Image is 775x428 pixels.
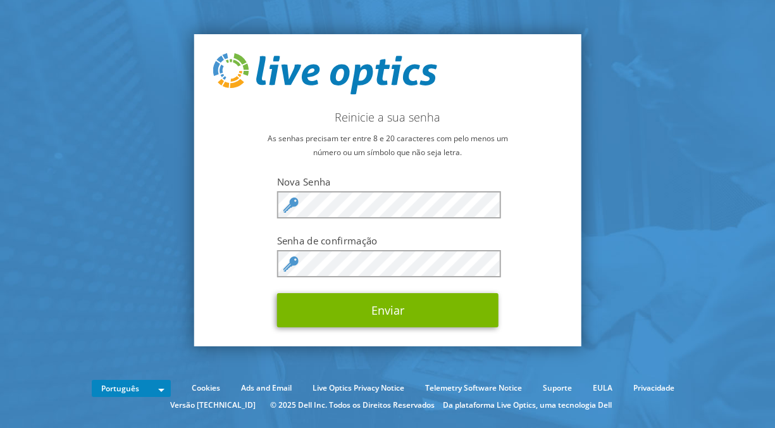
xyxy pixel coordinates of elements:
a: Live Optics Privacy Notice [303,381,414,395]
label: Senha de confirmação [277,234,499,247]
button: Enviar [277,293,499,327]
a: Ads and Email [232,381,301,395]
a: Privacidade [624,381,684,395]
li: © 2025 Dell Inc. Todos os Direitos Reservados [264,398,441,412]
a: Suporte [533,381,581,395]
h2: Reinicie a sua senha [213,110,562,124]
label: Nova Senha [277,175,499,188]
p: As senhas precisam ter entre 8 e 20 caracteres com pelo menos um número ou um símbolo que não sej... [213,132,562,160]
a: EULA [583,381,622,395]
li: Da plataforma Live Optics, uma tecnologia Dell [443,398,612,412]
img: live_optics_svg.svg [213,53,437,95]
li: Versão [TECHNICAL_ID] [164,398,262,412]
a: Cookies [182,381,230,395]
a: Telemetry Software Notice [416,381,531,395]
